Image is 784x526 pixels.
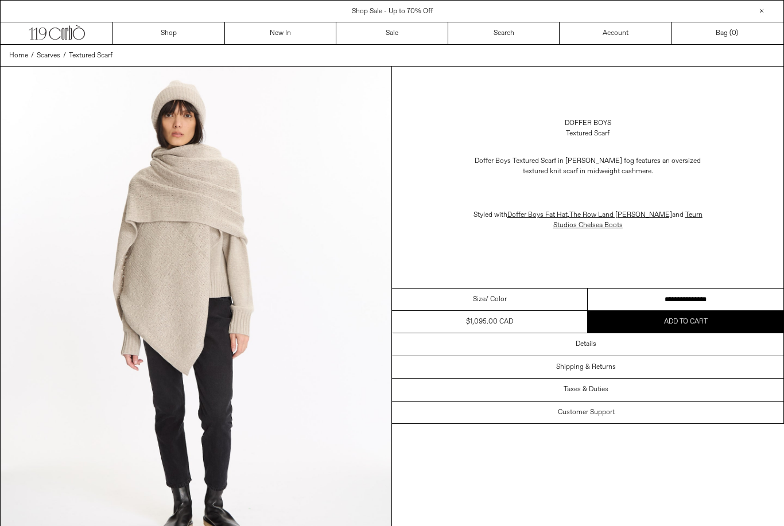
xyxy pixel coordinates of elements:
p: Doffer Boys Textured Scarf in [PERSON_NAME] fog features an oversized textured knit scarf in midw... [473,150,703,182]
div: $1,095.00 CAD [466,317,513,327]
span: Add to cart [664,317,708,326]
a: Textured Scarf [69,50,112,61]
a: Doffer Boys Fat Hat [507,211,568,220]
span: ) [732,28,738,38]
a: Doffer Boys [565,118,611,128]
span: / Color [486,294,507,305]
span: Home [9,51,28,60]
h3: Taxes & Duties [564,385,608,393]
span: Styled with , and [473,211,703,230]
span: Scarves [37,51,60,60]
a: Shop Sale - Up to 70% Off [352,7,433,16]
a: Home [9,50,28,61]
a: New In [225,22,337,44]
a: Scarves [37,50,60,61]
span: / [31,50,34,61]
button: Add to cart [588,311,783,333]
span: Textured Scarf [69,51,112,60]
a: Shop [113,22,225,44]
span: 0 [732,29,736,38]
a: Bag () [672,22,783,44]
div: Textured Scarf [566,128,610,139]
a: The Row Land [PERSON_NAME] [569,211,672,220]
h3: Shipping & Returns [556,363,616,371]
h3: Details [576,340,596,348]
h3: Customer Support [558,408,615,416]
span: Size [473,294,486,305]
a: Search [448,22,560,44]
a: Sale [336,22,448,44]
a: Account [560,22,672,44]
span: / [63,50,66,61]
